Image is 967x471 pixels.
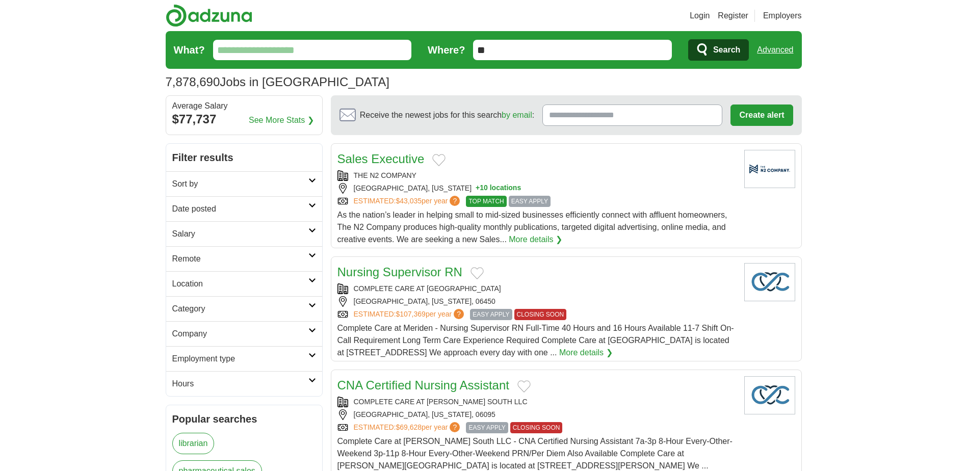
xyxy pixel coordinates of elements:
[337,265,462,279] a: Nursing Supervisor RN
[360,109,534,121] span: Receive the newest jobs for this search :
[337,152,425,166] a: Sales Executive
[509,196,551,207] span: EASY APPLY
[354,309,466,320] a: ESTIMATED:$107,369per year?
[166,271,322,296] a: Location
[744,376,795,414] img: Company logo
[172,203,308,215] h2: Date posted
[510,422,563,433] span: CLOSING SOON
[757,40,793,60] a: Advanced
[476,183,521,194] button: +10 locations
[514,309,567,320] span: CLOSING SOON
[337,170,736,181] div: THE N2 COMPANY
[172,110,316,128] div: $77,737
[172,433,215,454] a: librarian
[337,211,727,244] span: As the nation’s leader in helping small to mid-sized businesses efficiently connect with affluent...
[471,267,484,279] button: Add to favorite jobs
[718,10,748,22] a: Register
[337,437,733,470] span: Complete Care at [PERSON_NAME] South LLC - CNA Certified Nursing Assistant 7a-3p 8-Hour Every-Oth...
[337,283,736,294] div: COMPLETE CARE AT [GEOGRAPHIC_DATA]
[763,10,802,22] a: Employers
[688,39,749,61] button: Search
[166,4,252,27] img: Adzuna logo
[450,196,460,206] span: ?
[337,183,736,194] div: [GEOGRAPHIC_DATA], [US_STATE]
[172,102,316,110] div: Average Salary
[476,183,480,194] span: +
[166,73,220,91] span: 7,878,690
[466,422,508,433] span: EASY APPLY
[690,10,710,22] a: Login
[172,411,316,427] h2: Popular searches
[172,328,308,340] h2: Company
[502,111,532,119] a: by email
[172,178,308,190] h2: Sort by
[172,253,308,265] h2: Remote
[166,321,322,346] a: Company
[454,309,464,319] span: ?
[249,114,314,126] a: See More Stats ❯
[166,75,389,89] h1: Jobs in [GEOGRAPHIC_DATA]
[337,397,736,407] div: COMPLETE CARE AT [PERSON_NAME] SOUTH LLC
[450,422,460,432] span: ?
[428,42,465,58] label: Where?
[354,422,462,433] a: ESTIMATED:$69,628per year?
[172,353,308,365] h2: Employment type
[174,42,205,58] label: What?
[166,196,322,221] a: Date posted
[509,233,562,246] a: More details ❯
[713,40,740,60] span: Search
[166,346,322,371] a: Employment type
[396,197,422,205] span: $43,035
[337,296,736,307] div: [GEOGRAPHIC_DATA], [US_STATE], 06450
[166,371,322,396] a: Hours
[466,196,506,207] span: TOP MATCH
[337,378,509,392] a: CNA Certified Nursing Assistant
[337,409,736,420] div: [GEOGRAPHIC_DATA], [US_STATE], 06095
[744,150,795,188] img: Company logo
[172,303,308,315] h2: Category
[166,171,322,196] a: Sort by
[172,378,308,390] h2: Hours
[166,144,322,171] h2: Filter results
[730,104,793,126] button: Create alert
[470,309,512,320] span: EASY APPLY
[396,310,425,318] span: $107,369
[744,263,795,301] img: Company logo
[559,347,613,359] a: More details ❯
[337,324,734,357] span: Complete Care at Meriden - Nursing Supervisor RN Full-Time 40 Hours and 16 Hours Available 11-7 S...
[517,380,531,392] button: Add to favorite jobs
[166,246,322,271] a: Remote
[354,196,462,207] a: ESTIMATED:$43,035per year?
[432,154,446,166] button: Add to favorite jobs
[166,221,322,246] a: Salary
[166,296,322,321] a: Category
[172,278,308,290] h2: Location
[172,228,308,240] h2: Salary
[396,423,422,431] span: $69,628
